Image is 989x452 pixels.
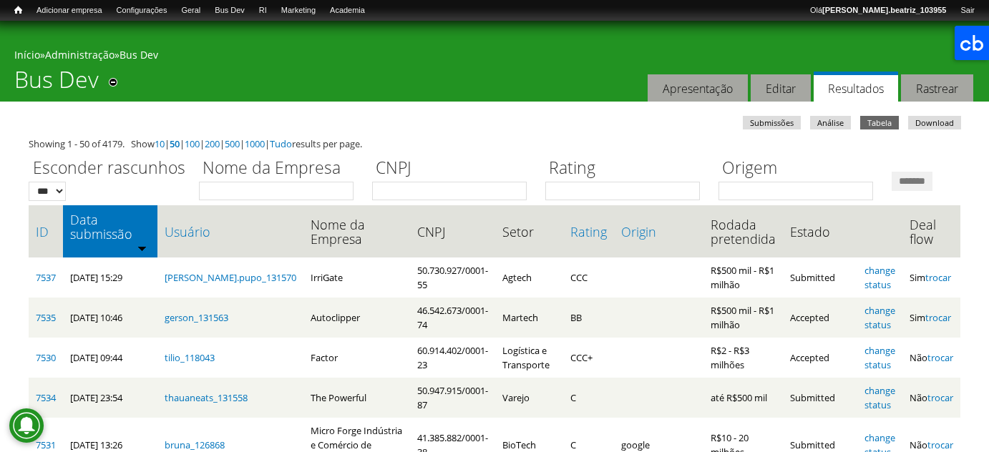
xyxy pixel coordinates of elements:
[63,298,157,338] td: [DATE] 10:46
[36,391,56,404] a: 7534
[245,137,265,150] a: 1000
[925,311,951,324] a: trocar
[563,338,614,378] td: CCC+
[63,338,157,378] td: [DATE] 09:44
[927,438,953,451] a: trocar
[908,116,961,129] a: Download
[14,66,99,102] h1: Bus Dev
[927,351,953,364] a: trocar
[743,116,801,129] a: Submissões
[864,384,895,411] a: change status
[864,304,895,331] a: change status
[70,212,150,241] a: Data submissão
[803,4,953,18] a: Olá[PERSON_NAME].beatriz_103955
[63,257,157,298] td: [DATE] 15:29
[165,438,225,451] a: bruna_126868
[703,338,783,378] td: R$2 - R$3 milhões
[303,298,409,338] td: Autoclipper
[495,257,563,298] td: Agtech
[410,338,495,378] td: 60.914.402/0001-23
[783,298,857,338] td: Accepted
[814,72,898,102] a: Resultados
[563,298,614,338] td: BB
[783,205,857,257] th: Estado
[252,4,274,18] a: RI
[29,156,190,182] label: Esconder rascunhos
[165,311,228,324] a: gerson_131563
[648,74,748,102] a: Apresentação
[902,378,960,418] td: Não
[270,137,292,150] a: Tudo
[36,311,56,324] a: 7535
[323,4,372,18] a: Academia
[410,298,495,338] td: 46.542.673/0001-74
[570,225,607,239] a: Rating
[7,4,29,17] a: Início
[155,137,165,150] a: 10
[621,225,696,239] a: Origin
[14,5,22,15] span: Início
[45,48,115,62] a: Administração
[495,378,563,418] td: Varejo
[810,116,851,129] a: Análise
[36,351,56,364] a: 7530
[109,4,175,18] a: Configurações
[783,257,857,298] td: Submitted
[902,338,960,378] td: Não
[14,48,975,66] div: » »
[303,378,409,418] td: The Powerful
[120,48,158,62] a: Bus Dev
[902,298,960,338] td: Sim
[29,4,109,18] a: Adicionar empresa
[208,4,252,18] a: Bus Dev
[165,351,215,364] a: tilio_118043
[303,338,409,378] td: Factor
[410,205,495,257] th: CNPJ
[902,205,960,257] th: Deal flow
[860,116,899,129] a: Tabela
[901,74,973,102] a: Rastrear
[36,225,56,239] a: ID
[545,156,709,182] label: Rating
[303,205,409,257] th: Nome da Empresa
[174,4,208,18] a: Geral
[165,225,296,239] a: Usuário
[563,378,614,418] td: C
[205,137,220,150] a: 200
[274,4,323,18] a: Marketing
[703,257,783,298] td: R$500 mil - R$1 milhão
[864,264,895,291] a: change status
[29,137,960,151] div: Showing 1 - 50 of 4179. Show | | | | | | results per page.
[36,271,56,284] a: 7537
[165,391,248,404] a: thauaneats_131558
[822,6,946,14] strong: [PERSON_NAME].beatriz_103955
[63,378,157,418] td: [DATE] 23:54
[902,257,960,298] td: Sim
[14,48,40,62] a: Início
[864,344,895,371] a: change status
[495,338,563,378] td: Logística e Transporte
[703,205,783,257] th: Rodada pretendida
[170,137,180,150] a: 50
[495,298,563,338] td: Martech
[718,156,882,182] label: Origem
[185,137,200,150] a: 100
[199,156,363,182] label: Nome da Empresa
[410,378,495,418] td: 50.947.915/0001-87
[703,298,783,338] td: R$500 mil - R$1 milhão
[563,257,614,298] td: CCC
[751,74,811,102] a: Editar
[303,257,409,298] td: IrriGate
[495,205,563,257] th: Setor
[953,4,982,18] a: Sair
[410,257,495,298] td: 50.730.927/0001-55
[36,438,56,451] a: 7531
[703,378,783,418] td: até R$500 mil
[927,391,953,404] a: trocar
[372,156,536,182] label: CNPJ
[225,137,240,150] a: 500
[165,271,296,284] a: [PERSON_NAME].pupo_131570
[137,243,147,252] img: ordem crescente
[783,338,857,378] td: Accepted
[783,378,857,418] td: Submitted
